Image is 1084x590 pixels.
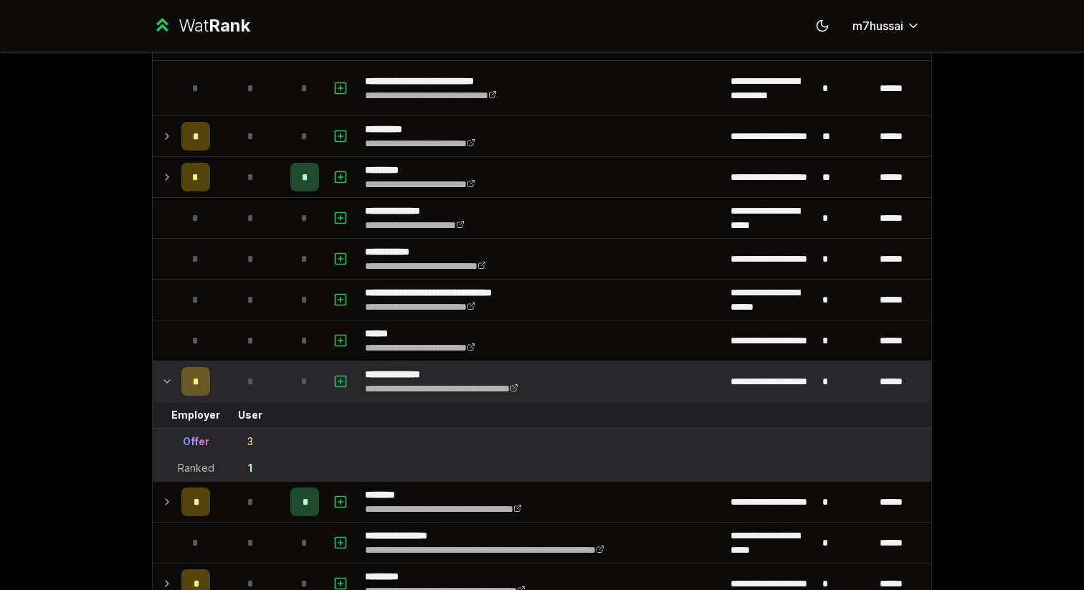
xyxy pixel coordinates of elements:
div: Ranked [178,461,214,475]
button: m7hussai [841,13,932,39]
div: 1 [248,461,252,475]
a: WatRank [152,14,250,37]
div: Wat [179,14,250,37]
td: User [216,402,285,428]
td: Employer [176,402,216,428]
div: Offer [183,434,209,449]
span: m7hussai [852,17,903,34]
span: Rank [209,15,250,36]
div: 3 [247,434,253,449]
